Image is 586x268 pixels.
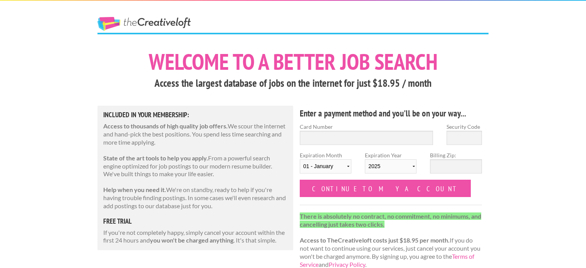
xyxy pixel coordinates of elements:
h3: Access the largest database of jobs on the internet for just $18.95 / month [97,76,489,91]
h5: Included in Your Membership: [103,111,287,118]
strong: Access to TheCreativeloft costs just $18.95 per month. [300,236,450,244]
a: The Creative Loft [97,17,191,31]
strong: Help when you need it. [103,186,166,193]
strong: There is absolutely no contract, no commitment, no minimums, and cancelling just takes two clicks. [300,212,481,228]
label: Security Code [447,123,482,131]
label: Billing Zip: [430,151,482,159]
label: Expiration Month [300,151,351,180]
h4: Enter a payment method and you'll be on your way... [300,107,482,120]
p: We scour the internet and hand-pick the best positions. You spend less time searching and more ti... [103,122,287,146]
label: Expiration Year [365,151,416,180]
p: If you're not completely happy, simply cancel your account within the first 24 hours and . It's t... [103,229,287,245]
label: Card Number [300,123,433,131]
select: Expiration Month [300,159,351,174]
p: We're on standby, ready to help if you're having trouble finding postings. In some cases we'll ev... [103,186,287,210]
a: Terms of Service [300,253,474,268]
input: Continue to my account [300,180,471,197]
strong: State of the art tools to help you apply. [103,154,208,162]
select: Expiration Year [365,159,416,174]
p: From a powerful search engine optimized for job postings to our modern resume builder. We've buil... [103,154,287,178]
h5: free trial [103,218,287,225]
strong: Access to thousands of high quality job offers. [103,122,228,130]
strong: you won't be charged anything [150,236,233,244]
h1: Welcome to a better job search [97,51,489,73]
a: Privacy Policy [329,261,365,268]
